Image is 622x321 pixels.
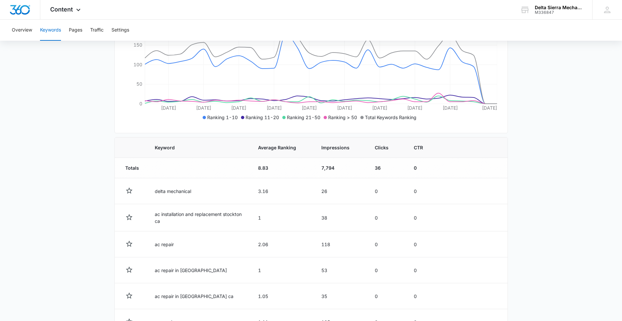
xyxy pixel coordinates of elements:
[406,283,440,309] td: 0
[313,283,367,309] td: 35
[406,231,440,257] td: 0
[367,158,406,178] td: 36
[133,62,142,67] tspan: 100
[147,231,250,257] td: ac repair
[250,178,313,204] td: 3.16
[313,158,367,178] td: 7,794
[40,20,61,41] button: Keywords
[50,6,73,13] span: Content
[302,105,317,111] tspan: [DATE]
[250,204,313,231] td: 1
[328,115,357,120] span: Ranking > 50
[196,105,211,111] tspan: [DATE]
[321,144,350,151] span: Impressions
[250,158,313,178] td: 8.83
[313,178,367,204] td: 26
[147,204,250,231] td: ac installation and replacement stockton ca
[69,20,82,41] button: Pages
[406,204,440,231] td: 0
[367,257,406,283] td: 0
[287,115,320,120] span: Ranking 21-50
[367,204,406,231] td: 0
[535,10,583,15] div: account id
[115,158,147,178] td: Totals
[372,105,387,111] tspan: [DATE]
[258,144,296,151] span: Average Ranking
[482,105,497,111] tspan: [DATE]
[250,257,313,283] td: 1
[367,283,406,309] td: 0
[250,231,313,257] td: 2.06
[111,20,129,41] button: Settings
[313,204,367,231] td: 38
[406,257,440,283] td: 0
[266,105,281,111] tspan: [DATE]
[147,283,250,309] td: ac repair in [GEOGRAPHIC_DATA] ca
[337,105,352,111] tspan: [DATE]
[365,115,416,120] span: Total Keywords Ranking
[136,81,142,87] tspan: 50
[133,42,142,48] tspan: 150
[161,105,176,111] tspan: [DATE]
[407,105,422,111] tspan: [DATE]
[147,257,250,283] td: ac repair in [GEOGRAPHIC_DATA]
[367,178,406,204] td: 0
[375,144,389,151] span: Clicks
[12,20,32,41] button: Overview
[155,144,233,151] span: Keyword
[90,20,104,41] button: Traffic
[147,178,250,204] td: delta mechanical
[246,115,279,120] span: Ranking 11-20
[250,283,313,309] td: 1.05
[139,101,142,106] tspan: 0
[313,231,367,257] td: 118
[414,144,423,151] span: CTR
[442,105,457,111] tspan: [DATE]
[313,257,367,283] td: 53
[406,158,440,178] td: 0
[406,178,440,204] td: 0
[231,105,246,111] tspan: [DATE]
[367,231,406,257] td: 0
[535,5,583,10] div: account name
[207,115,238,120] span: Ranking 1-10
